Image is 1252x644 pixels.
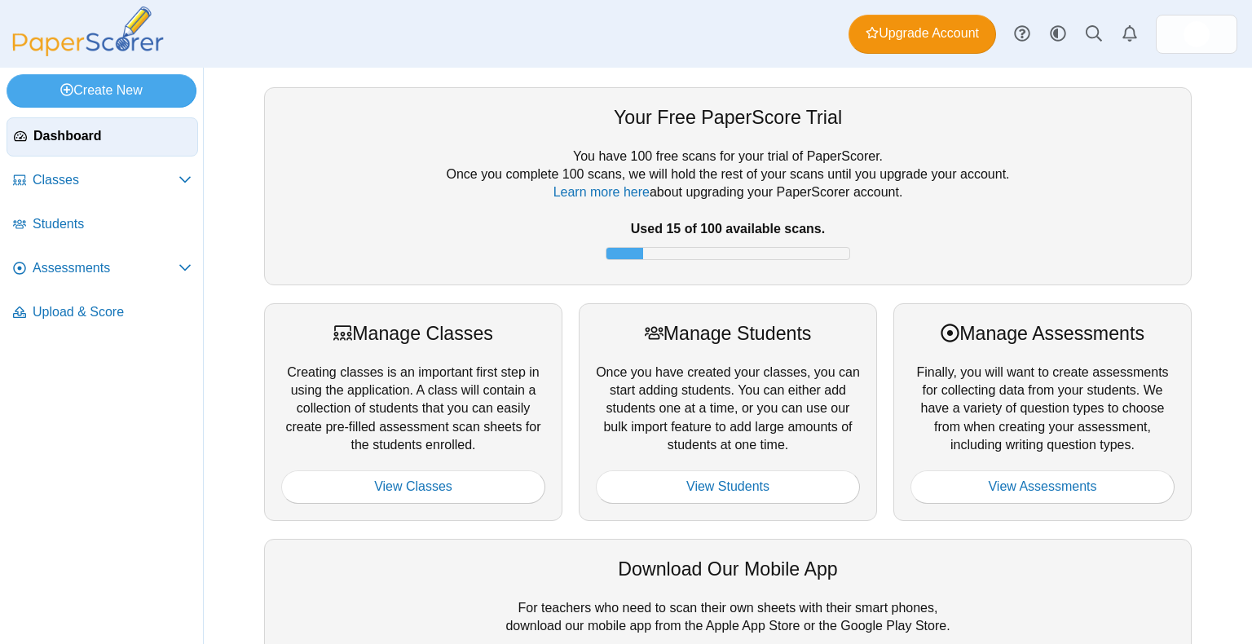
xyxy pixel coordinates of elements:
a: Upload & Score [7,293,198,333]
a: Alerts [1112,16,1148,52]
a: Classes [7,161,198,201]
a: Learn more here [553,185,650,199]
a: Upgrade Account [849,15,996,54]
span: Upload & Score [33,303,192,321]
a: View Students [596,470,860,503]
a: Assessments [7,249,198,289]
a: View Classes [281,470,545,503]
div: Manage Assessments [910,320,1175,346]
a: ps.Lk1iu72xi22T830G [1156,15,1237,54]
div: Manage Classes [281,320,545,346]
span: Students [33,215,192,233]
a: Create New [7,74,196,107]
div: Download Our Mobile App [281,556,1175,582]
a: Students [7,205,198,245]
a: Dashboard [7,117,198,157]
div: Creating classes is an important first step in using the application. A class will contain a coll... [264,303,562,521]
span: Dashboard [33,127,191,145]
a: View Assessments [910,470,1175,503]
span: Upgrade Account [866,24,979,42]
a: PaperScorer [7,45,170,59]
b: Used 15 of 100 available scans. [631,222,825,236]
span: Ernest Diaz [1184,21,1210,47]
img: PaperScorer [7,7,170,56]
div: Your Free PaperScore Trial [281,104,1175,130]
div: You have 100 free scans for your trial of PaperScorer. Once you complete 100 scans, we will hold ... [281,148,1175,268]
span: Assessments [33,259,179,277]
img: ps.Lk1iu72xi22T830G [1184,21,1210,47]
div: Once you have created your classes, you can start adding students. You can either add students on... [579,303,877,521]
div: Manage Students [596,320,860,346]
span: Classes [33,171,179,189]
div: Finally, you will want to create assessments for collecting data from your students. We have a va... [893,303,1192,521]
